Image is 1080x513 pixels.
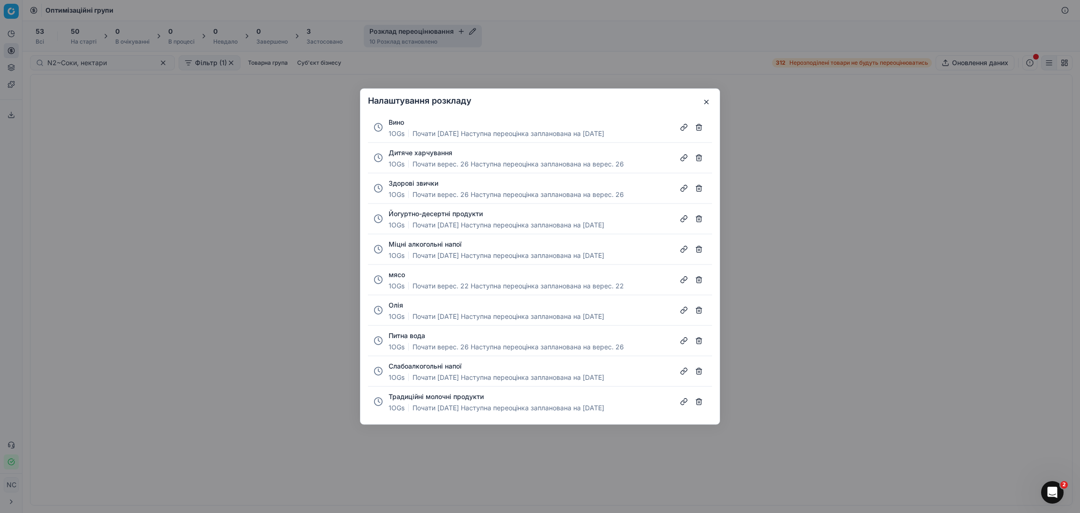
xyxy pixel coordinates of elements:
[389,179,438,188] button: Здорові звички
[389,312,405,321] span: 1 OGs
[389,148,452,158] button: Дитяче харчування
[412,251,604,260] span: Почати [DATE] Наступна переоцінка запланована на [DATE]
[389,159,405,169] span: 1 OGs
[389,220,405,230] span: 1 OGs
[389,403,405,413] span: 1 OGs
[389,362,462,371] button: Слабоалкогольні напої
[389,118,404,127] button: Вино
[412,342,624,352] span: Почати верес. 26 Наступна переоцінка запланована на верес. 26
[389,129,405,138] span: 1 OGs
[368,97,712,105] h2: Налаштування розкладу
[389,373,405,382] span: 1 OGs
[412,403,604,413] span: Почати [DATE] Наступна переоцінка запланована на [DATE]
[389,270,405,279] button: мясо
[389,301,403,310] button: Олія
[389,209,483,219] button: Йогуртно-десертні продукти
[412,190,624,199] span: Почати верес. 26 Наступна переоцінка запланована на верес. 26
[389,392,484,401] button: Традиційні молочні продукти
[389,251,405,260] span: 1 OGs
[1060,481,1068,489] span: 2
[389,342,405,352] span: 1 OGs
[389,281,405,291] span: 1 OGs
[389,331,425,340] button: Питна вода
[412,281,624,291] span: Почати верес. 22 Наступна переоцінка запланована на верес. 22
[389,240,462,249] button: Міцні алкогольні напої
[412,129,604,138] span: Почати [DATE] Наступна переоцінка запланована на [DATE]
[389,190,405,199] span: 1 OGs
[412,312,604,321] span: Почати [DATE] Наступна переоцінка запланована на [DATE]
[412,220,604,230] span: Почати [DATE] Наступна переоцінка запланована на [DATE]
[412,159,624,169] span: Почати верес. 26 Наступна переоцінка запланована на верес. 26
[1041,481,1064,504] iframe: Intercom live chat
[412,373,604,382] span: Почати [DATE] Наступна переоцінка запланована на [DATE]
